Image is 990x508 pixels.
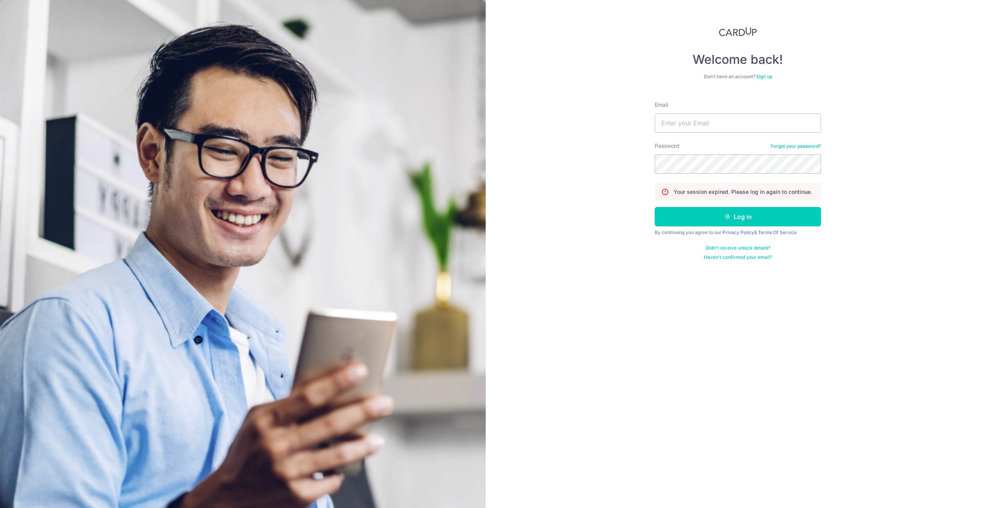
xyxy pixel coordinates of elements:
[655,52,821,67] h4: Welcome back!
[655,142,679,150] label: Password
[758,229,797,235] a: Terms Of Service
[756,74,772,79] a: Sign up
[655,74,821,80] div: Don’t have an account?
[704,254,772,260] a: Haven't confirmed your email?
[655,113,821,133] input: Enter your Email
[719,27,757,36] img: CardUp Logo
[655,229,821,236] div: By continuing you agree to our &
[722,229,754,235] a: Privacy Policy
[706,245,770,251] a: Didn't receive unlock details?
[655,101,668,109] label: Email
[655,207,821,226] button: Log in
[674,188,812,196] p: Your session expired. Please log in again to continue.
[771,143,821,149] a: Forgot your password?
